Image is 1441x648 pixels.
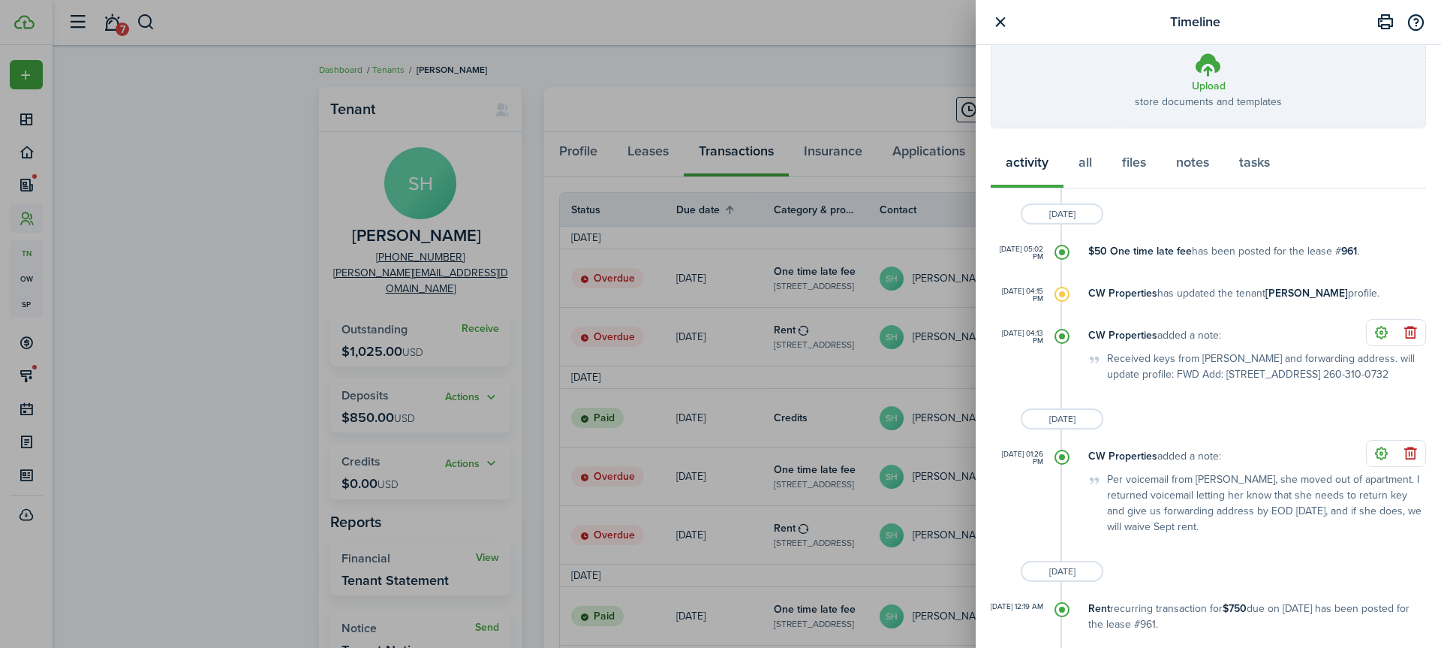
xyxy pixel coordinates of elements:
b: CW Properties [1088,448,1157,464]
b: 961 [1341,243,1357,259]
button: Edit [1370,443,1391,464]
button: tasks [1224,143,1285,188]
button: Delete [1400,443,1421,464]
button: Delete [1400,322,1421,343]
button: all [1063,143,1107,188]
p: added a note: [1088,448,1426,464]
div: [DATE] 05:02 PM [991,246,1043,261]
button: notes [1161,143,1224,188]
b: CW Properties [1088,327,1157,343]
button: Print [1373,10,1398,35]
span: Timeline [1170,12,1220,32]
h3: Upload [1192,78,1226,94]
b: CW Properties [1088,285,1157,301]
div: [DATE] [1021,561,1103,582]
b: [PERSON_NAME] [1265,285,1348,301]
div: Per voicemail from [PERSON_NAME], she moved out of apartment. I returned voicemail letting her kn... [1088,472,1426,535]
div: Received keys from [PERSON_NAME] and forwarding address. will update profile: FWD Add: [STREET_AD... [1088,351,1426,382]
p: recurring transaction for due on [DATE] has been posted for the lease #961. [1088,601,1426,632]
p: store documents and templates [1135,94,1282,110]
b: Rent [1088,601,1110,616]
div: [DATE] 04:15 PM [991,288,1043,303]
p: has been posted for the lease # . [1088,243,1426,259]
p: has updated the tenant profile. [1088,285,1426,301]
button: Close modal [991,13,1009,32]
b: One time late fee [1110,243,1192,259]
div: [DATE] 12:19 AM [991,603,1043,610]
div: [DATE] 04:13 PM [991,330,1043,345]
p: added a note: [1088,327,1426,343]
div: [DATE] [1021,203,1103,225]
div: [DATE] 01:26 PM [991,451,1043,466]
b: $750 [1223,601,1247,616]
b: $50 [1088,243,1107,259]
div: [DATE] [1021,408,1103,429]
button: files [1107,143,1161,188]
button: Edit [1370,322,1391,343]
